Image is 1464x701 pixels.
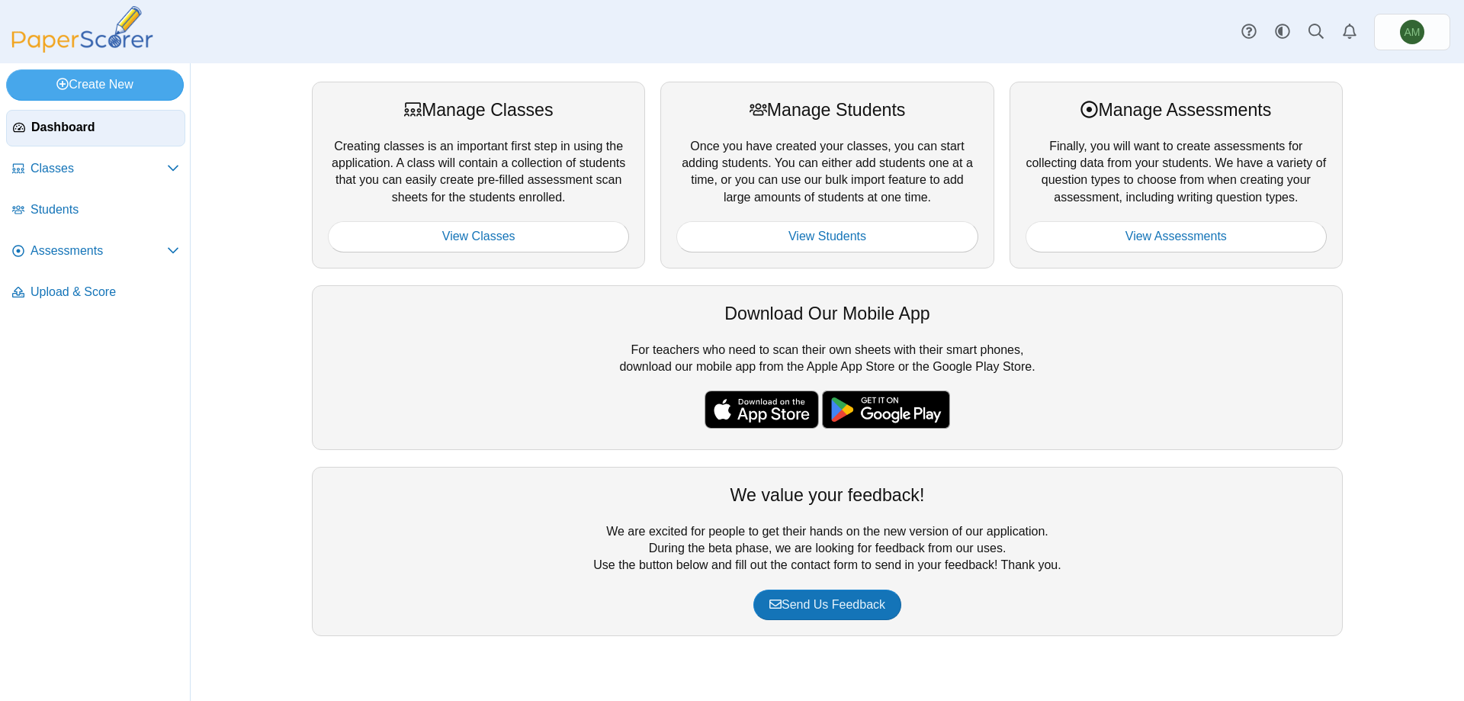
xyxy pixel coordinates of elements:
[753,590,901,620] a: Send Us Feedback
[6,151,185,188] a: Classes
[6,42,159,55] a: PaperScorer
[769,598,885,611] span: Send Us Feedback
[1333,15,1366,49] a: Alerts
[6,192,185,229] a: Students
[6,233,185,270] a: Assessments
[676,98,978,122] div: Manage Students
[328,301,1327,326] div: Download Our Mobile App
[660,82,994,268] div: Once you have created your classes, you can start adding students. You can either add students on...
[30,201,179,218] span: Students
[328,483,1327,507] div: We value your feedback!
[312,467,1343,636] div: We are excited for people to get their hands on the new version of our application. During the be...
[312,82,645,268] div: Creating classes is an important first step in using the application. A class will contain a coll...
[676,221,978,252] a: View Students
[1026,221,1327,252] a: View Assessments
[6,69,184,100] a: Create New
[312,285,1343,450] div: For teachers who need to scan their own sheets with their smart phones, download our mobile app f...
[6,110,185,146] a: Dashboard
[705,391,819,429] img: apple-store-badge.svg
[328,98,629,122] div: Manage Classes
[6,275,185,311] a: Upload & Score
[822,391,950,429] img: google-play-badge.png
[31,119,178,136] span: Dashboard
[1374,14,1450,50] a: Ashley Mercer
[30,160,167,177] span: Classes
[328,221,629,252] a: View Classes
[30,284,179,301] span: Upload & Score
[30,243,167,259] span: Assessments
[6,6,159,53] img: PaperScorer
[1400,20,1424,44] span: Ashley Mercer
[1026,98,1327,122] div: Manage Assessments
[1405,27,1421,37] span: Ashley Mercer
[1010,82,1343,268] div: Finally, you will want to create assessments for collecting data from your students. We have a va...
